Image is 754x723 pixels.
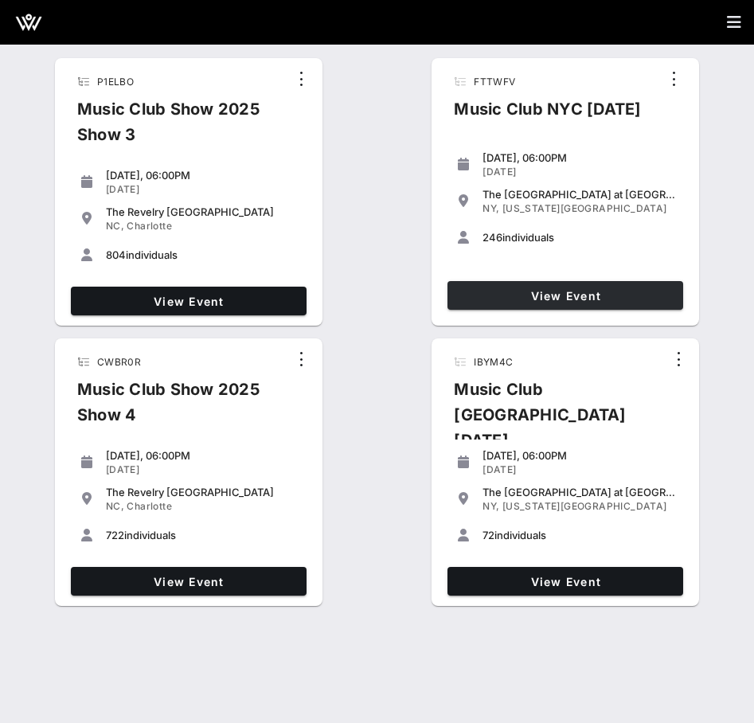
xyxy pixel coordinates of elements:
div: The [GEOGRAPHIC_DATA] at [GEOGRAPHIC_DATA] [482,188,677,201]
div: [DATE], 06:00PM [106,169,300,182]
div: Music Club Show 2025 Show 3 [64,96,288,160]
span: P1ELBO [97,76,134,88]
div: [DATE] [106,463,300,476]
div: [DATE] [106,183,300,196]
span: 722 [106,529,124,541]
div: The Revelry [GEOGRAPHIC_DATA] [106,205,300,218]
a: View Event [447,281,683,310]
span: Charlotte [127,500,172,512]
span: [US_STATE][GEOGRAPHIC_DATA] [502,500,667,512]
a: View Event [71,567,307,596]
div: The [GEOGRAPHIC_DATA] at [GEOGRAPHIC_DATA] [482,486,677,498]
div: [DATE], 06:00PM [106,449,300,462]
span: View Event [77,295,300,308]
span: View Event [454,575,677,588]
div: individuals [482,231,677,244]
span: View Event [454,289,677,303]
div: Music Club NYC [DATE] [441,96,654,135]
span: CWBR0R [97,356,141,368]
div: [DATE] [482,463,677,476]
div: individuals [482,529,677,541]
span: 804 [106,248,126,261]
span: 72 [482,529,494,541]
div: individuals [106,529,300,541]
div: [DATE], 06:00PM [482,151,677,164]
div: individuals [106,248,300,261]
div: Music Club [GEOGRAPHIC_DATA] [DATE] [441,377,666,466]
span: 246 [482,231,502,244]
div: The Revelry [GEOGRAPHIC_DATA] [106,486,300,498]
div: Music Club Show 2025 Show 4 [64,377,289,440]
span: NC, [106,220,124,232]
span: Charlotte [127,220,172,232]
a: View Event [71,287,307,315]
div: [DATE], 06:00PM [482,449,677,462]
span: NC, [106,500,124,512]
span: View Event [77,575,300,588]
span: [US_STATE][GEOGRAPHIC_DATA] [502,202,667,214]
span: NY, [482,202,499,214]
a: View Event [447,567,683,596]
span: IBYM4C [474,356,513,368]
div: [DATE] [482,166,677,178]
span: FTTWFV [474,76,515,88]
span: NY, [482,500,499,512]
